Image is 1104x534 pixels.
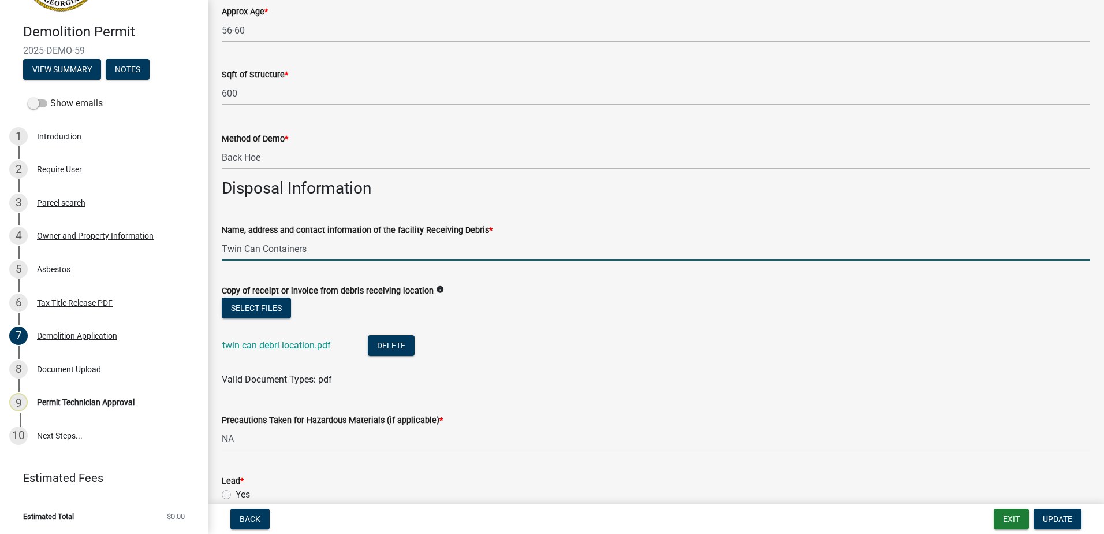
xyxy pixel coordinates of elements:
[37,265,70,273] div: Asbestos
[37,398,135,406] div: Permit Technician Approval
[222,374,332,385] span: Valid Document Types: pdf
[222,417,443,425] label: Precautions Taken for Hazardous Materials (if applicable)
[23,24,199,40] h4: Demolition Permit
[994,509,1029,529] button: Exit
[9,427,28,445] div: 10
[9,466,189,489] a: Estimated Fees
[9,360,28,379] div: 8
[167,513,185,520] span: $0.00
[9,294,28,312] div: 6
[222,340,331,351] a: twin can debri location.pdf
[222,227,493,235] label: Name, address and contact information of the facility Receiving Debris
[436,285,444,294] i: info
[9,260,28,279] div: 5
[222,298,291,318] button: Select files
[37,332,117,340] div: Demolition Application
[23,65,101,75] wm-modal-confirm: Summary
[222,477,244,485] label: Lead
[37,132,81,140] div: Introduction
[37,232,154,240] div: Owner and Property Information
[1034,509,1081,529] button: Update
[236,488,250,502] label: Yes
[106,65,150,75] wm-modal-confirm: Notes
[23,45,185,56] span: 2025-DEMO-59
[368,335,415,356] button: Delete
[222,287,434,295] label: Copy of receipt or invoice from debris receiving location
[240,514,260,524] span: Back
[222,135,288,143] label: Method of Demo
[37,299,113,307] div: Tax Title Release PDF
[1043,514,1072,524] span: Update
[368,341,415,352] wm-modal-confirm: Delete Document
[37,365,101,373] div: Document Upload
[9,327,28,345] div: 7
[222,71,288,79] label: Sqft of Structure
[106,59,150,80] button: Notes
[23,513,74,520] span: Estimated Total
[9,194,28,212] div: 3
[9,227,28,245] div: 4
[37,165,82,173] div: Require User
[37,199,85,207] div: Parcel search
[9,393,28,411] div: 9
[222,8,268,16] label: Approx Age
[230,509,270,529] button: Back
[9,127,28,146] div: 1
[23,59,101,80] button: View Summary
[222,179,1090,198] h3: Disposal Information
[28,97,103,110] label: Show emails
[9,160,28,179] div: 2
